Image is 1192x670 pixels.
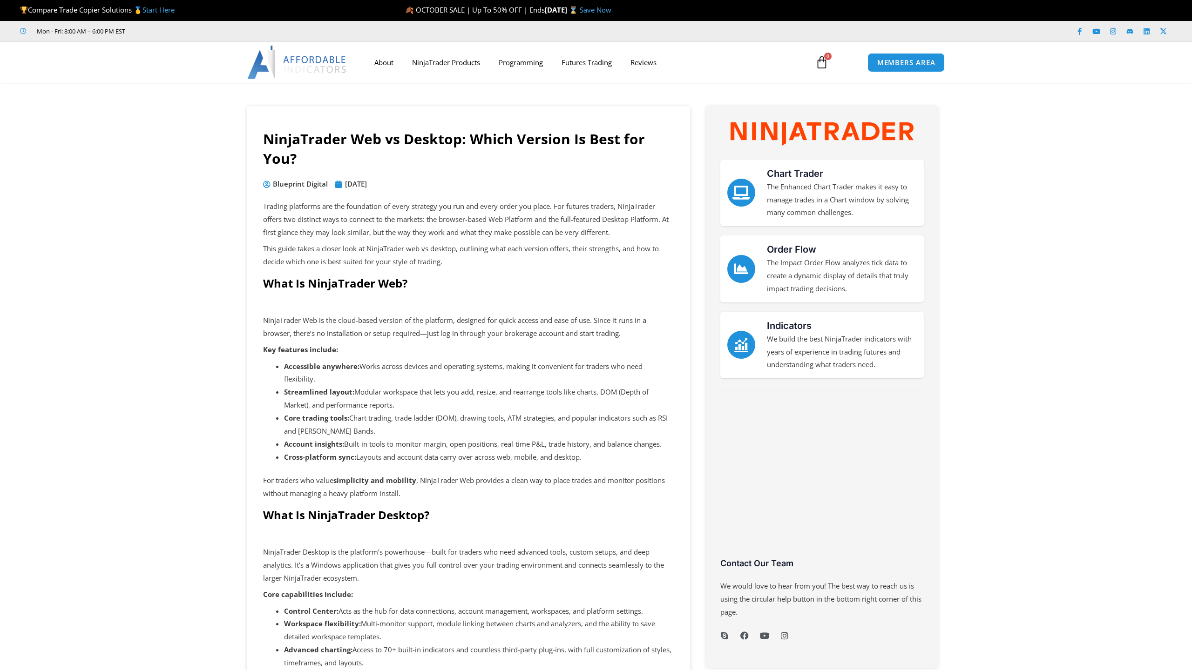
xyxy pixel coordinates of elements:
[345,179,367,188] time: [DATE]
[284,645,352,654] b: Advanced charting:
[767,168,823,179] a: Chart Trader
[731,122,914,146] img: NinjaTrader Wordmark color RGB | Affordable Indicators – NinjaTrader
[142,5,175,14] a: Start Here
[356,452,582,462] span: Layouts and account data carry over across web, mobile, and desktop.
[263,590,353,599] b: Core capabilities include:
[621,52,666,73] a: Reviews
[767,244,816,255] a: Order Flow
[284,362,359,371] b: Accessible anywhere:
[284,362,643,384] span: Works across devices and operating systems, making it convenient for traders who need flexibility.
[767,181,917,220] p: The Enhanced Chart Trader makes it easy to manage trades in a Chart window by solving many common...
[720,402,924,565] iframe: Customer reviews powered by Trustpilot
[580,5,611,14] a: Save Now
[263,129,674,168] h1: NinjaTrader Web vs Desktop: Which Version Is Best for You?
[545,5,580,14] strong: [DATE] ⌛
[284,619,361,628] b: Workspace flexibility:
[284,439,344,449] b: Account insights:
[727,179,755,207] a: Chart Trader
[284,452,356,462] b: Cross-platform sync:
[284,619,655,641] span: Multi-monitor support, module linking between charts and analyzers, and the ability to save detai...
[489,52,552,73] a: Programming
[284,387,649,409] span: Modular workspace that lets you add, resize, and rearrange tools like charts, DOM (Depth of Marke...
[263,547,664,583] span: NinjaTrader Desktop is the platform’s powerhouse—built for traders who need advanced tools, custo...
[403,52,489,73] a: NinjaTrader Products
[263,315,646,338] span: NinjaTrader Web is the cloud-based version of the platform, designed for quick access and ease of...
[263,476,333,485] span: For traders who value
[867,53,945,72] a: MEMBERS AREA
[877,59,935,66] span: MEMBERS AREA
[20,5,175,14] span: Compare Trade Copier Solutions 🥇
[767,320,812,331] a: Indicators
[263,345,338,354] b: Key features include:
[284,645,671,667] span: Access to 70+ built-in indicators and countless third-party plug-ins, with full customization of ...
[263,507,429,523] strong: What Is NinjaTrader Desktop?
[34,26,125,37] span: Mon - Fri: 8:00 AM – 6:00 PM EST
[271,178,328,191] span: Blueprint Digital
[720,580,924,619] p: We would love to hear from you! The best way to reach us is using the circular help button in the...
[263,201,669,237] span: Trading platforms are the foundation of every strategy you run and every order you place. For fut...
[801,49,842,76] a: 0
[552,52,621,73] a: Futures Trading
[720,558,924,569] h3: Contact Our Team
[263,244,659,266] span: This guide takes a closer look at NinjaTrader web vs desktop, outlining what each version offers,...
[767,256,917,295] p: The Impact Order Flow analyzes tick data to create a dynamic display of details that truly impact...
[767,333,917,372] p: We build the best NinjaTrader indicators with years of experience in trading futures and understa...
[405,5,545,14] span: 🍂 OCTOBER SALE | Up To 50% OFF | Ends
[284,387,354,396] b: Streamlined layout:
[727,255,755,283] a: Order Flow
[727,331,755,359] a: Indicators
[365,52,805,73] nav: Menu
[333,476,416,485] b: simplicity and mobility
[365,52,403,73] a: About
[20,7,27,13] img: 🏆
[138,27,278,36] iframe: Customer reviews powered by Trustpilot
[263,476,665,498] span: , NinjaTrader Web provides a clean way to place trades and monitor positions without managing a h...
[284,413,349,422] b: Core trading tools:
[339,606,643,616] span: Acts as the hub for data connections, account management, workspaces, and platform settings.
[344,439,662,449] span: Built-in tools to monitor margin, open positions, real-time P&L, trade history, and balance changes.
[247,46,347,79] img: LogoAI | Affordable Indicators – NinjaTrader
[263,275,407,291] strong: What Is NinjaTrader Web?
[824,53,832,60] span: 0
[284,413,668,435] span: Chart trading, trade ladder (DOM), drawing tools, ATM strategies, and popular indicators such as ...
[284,606,339,616] b: Control Center:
